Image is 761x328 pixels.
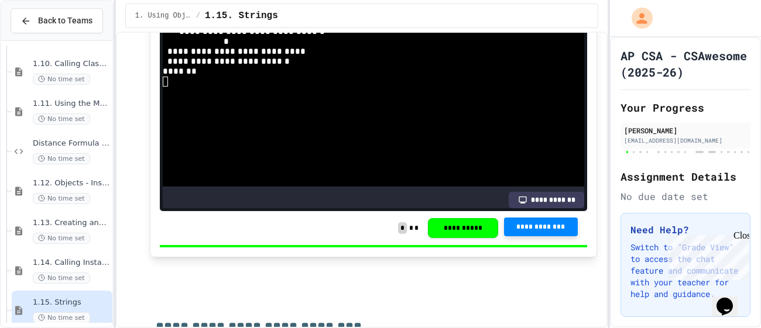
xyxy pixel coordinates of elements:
span: No time set [33,233,90,244]
p: Switch to "Grade View" to access the chat feature and communicate with your teacher for help and ... [630,241,741,300]
span: 1.13. Creating and Initializing Objects: Constructors [33,218,110,228]
div: [PERSON_NAME] [624,125,747,136]
span: No time set [33,272,90,284]
span: Back to Teams [38,15,92,27]
span: Distance Formula Program [33,139,110,149]
span: / [196,11,200,20]
iframe: chat widget [712,281,749,316]
h1: AP CSA - CSAwesome (2025-26) [621,47,750,80]
span: No time set [33,113,90,125]
span: No time set [33,74,90,85]
div: No due date set [621,189,750,203]
span: 1.15. Strings [205,9,278,23]
span: 1.10. Calling Class Methods [33,59,110,69]
span: No time set [33,193,90,204]
span: 1.11. Using the Math Class [33,99,110,109]
span: 1. Using Objects and Methods [135,11,191,20]
span: No time set [33,153,90,164]
h3: Need Help? [630,223,741,237]
iframe: chat widget [664,230,749,280]
span: 1.15. Strings [33,298,110,308]
div: My Account [619,5,656,32]
span: 1.12. Objects - Instances of Classes [33,178,110,188]
div: [EMAIL_ADDRESS][DOMAIN_NAME] [624,136,747,145]
h2: Assignment Details [621,168,750,185]
h2: Your Progress [621,99,750,116]
span: No time set [33,312,90,323]
span: 1.14. Calling Instance Methods [33,258,110,268]
div: Chat with us now!Close [5,5,81,74]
